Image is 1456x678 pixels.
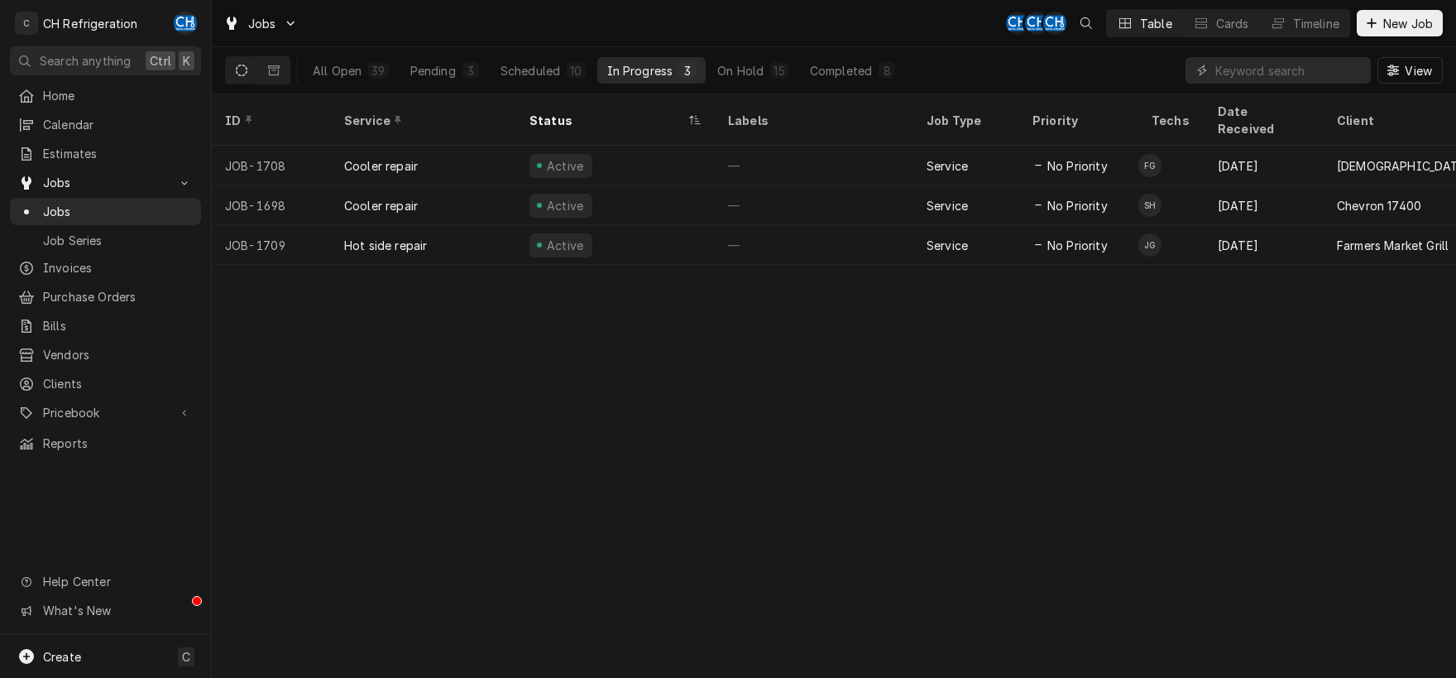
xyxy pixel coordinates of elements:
div: Farmers Market Grill [1337,237,1449,254]
div: CH Refrigeration's Avatar [15,12,38,35]
div: SH [1138,194,1161,217]
span: Jobs [248,15,276,32]
div: JG [1138,233,1161,257]
div: Service [927,237,968,254]
div: Job Type [927,112,1006,129]
div: Timeline [1293,15,1339,32]
a: Vendors [10,341,201,368]
div: — [715,225,913,265]
div: FG [1138,154,1161,177]
div: CH [1043,12,1066,35]
span: Job Series [43,232,193,249]
button: New Job [1357,10,1443,36]
div: Chevron 17400 [1337,197,1421,214]
span: No Priority [1047,237,1108,254]
span: Bills [43,317,193,334]
a: Jobs [10,198,201,225]
span: Estimates [43,145,193,162]
div: Cards [1216,15,1249,32]
a: Reports [10,430,201,457]
div: 15 [773,62,784,79]
span: Jobs [43,174,168,191]
div: Service [927,197,968,214]
span: Invoices [43,259,193,276]
span: New Job [1380,15,1436,32]
a: Go to Jobs [10,169,201,196]
a: Home [10,82,201,109]
div: [DATE] [1205,185,1324,225]
a: Bills [10,312,201,339]
span: C [182,648,190,666]
a: Go to What's New [10,597,201,624]
div: JOB-1708 [212,146,331,185]
span: Calendar [43,116,193,133]
div: — [715,146,913,185]
div: Active [544,157,586,175]
a: Job Series [10,227,201,254]
div: Scheduled [500,62,560,79]
button: View [1377,57,1443,84]
a: Go to Jobs [217,10,304,37]
div: JOB-1698 [212,185,331,225]
span: Purchase Orders [43,288,193,305]
div: Fred Gonzalez's Avatar [1138,154,1161,177]
div: CH [174,12,197,35]
span: K [183,52,190,70]
span: View [1401,62,1435,79]
span: Ctrl [150,52,171,70]
div: 10 [570,62,582,79]
div: Service [344,112,500,129]
div: Chris Hiraga's Avatar [1025,12,1048,35]
div: Table [1140,15,1172,32]
div: 8 [882,62,892,79]
a: Estimates [10,140,201,167]
div: [DATE] [1205,146,1324,185]
div: Chris Hiraga's Avatar [1043,12,1066,35]
div: Chris Hiraga's Avatar [174,12,197,35]
div: [DATE] [1205,225,1324,265]
div: Status [529,112,685,129]
button: Search anythingCtrlK [10,46,201,75]
div: 3 [682,62,692,79]
input: Keyword search [1215,57,1363,84]
div: Labels [728,112,900,129]
div: On Hold [717,62,764,79]
div: Service [927,157,968,175]
div: All Open [313,62,362,79]
div: Chris Hiraga's Avatar [1006,12,1029,35]
a: Calendar [10,111,201,138]
span: Home [43,87,193,104]
div: Date Received [1218,103,1307,137]
div: Active [544,237,586,254]
a: Clients [10,370,201,397]
span: Reports [43,435,193,452]
div: JOB-1709 [212,225,331,265]
div: In Progress [607,62,673,79]
div: 3 [466,62,476,79]
div: Active [544,197,586,214]
div: CH [1006,12,1029,35]
span: What's New [43,602,191,619]
div: — [715,185,913,225]
span: Pricebook [43,404,168,421]
div: C [15,12,38,35]
div: Cooler repair [344,197,418,214]
div: Techs [1152,112,1191,129]
div: CH Refrigeration [43,15,138,32]
div: Steven Hiraga's Avatar [1138,194,1161,217]
span: Jobs [43,203,193,220]
span: Create [43,650,81,664]
div: Cooler repair [344,157,418,175]
a: Purchase Orders [10,283,201,310]
a: Go to Help Center [10,568,201,595]
div: Pending [410,62,456,79]
div: Completed [810,62,872,79]
div: ID [225,112,314,129]
div: Josh Galindo's Avatar [1138,233,1161,257]
span: Search anything [40,52,131,70]
span: Vendors [43,346,193,363]
button: Open search [1073,10,1099,36]
div: Priority [1032,112,1122,129]
a: Invoices [10,254,201,281]
a: Go to Pricebook [10,399,201,426]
